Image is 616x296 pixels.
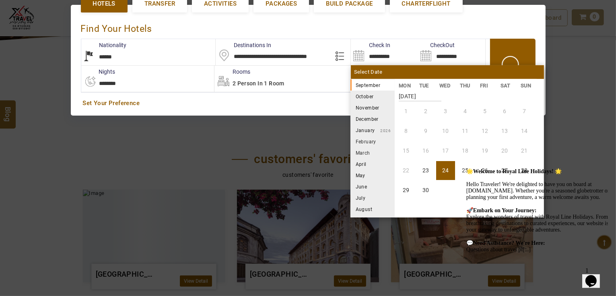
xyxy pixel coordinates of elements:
li: March [350,147,395,158]
li: Monday, 29 September 2025 [397,181,416,200]
li: December [350,113,395,124]
label: Check In [351,41,390,49]
iframe: chat widget [582,264,608,288]
li: Thursday, 25 September 2025 [456,161,475,180]
div: 🌟Welcome to Royal Line Holidays! 🌟Hello Traveler! We're delighted to have you on board at [DOMAIN... [3,3,148,88]
li: THU [455,81,476,90]
label: Nationality [81,41,127,49]
strong: Welcome to Royal Line Holidays! 🌟 [10,4,99,10]
input: Search [418,39,485,65]
div: Find Your Hotels [81,15,536,39]
li: October [350,91,395,102]
div: Select Date [351,65,544,79]
li: TUE [415,81,435,90]
li: SUN [517,81,537,90]
strong: Need Assistance? We're Here: [10,75,82,81]
span: 🌟 Hello Traveler! We're delighted to have you on board at [DOMAIN_NAME]. Whether you're a seasone... [3,4,146,88]
li: Tuesday, 23 September 2025 [416,161,435,180]
input: Search [351,39,418,65]
small: 2025 [380,83,437,88]
strong: Embark on Your Journey: [10,43,74,49]
span: 2 Person in 1 Room [233,80,284,87]
li: FRI [476,81,497,90]
li: Sunday, 28 September 2025 [515,161,534,180]
li: Friday, 26 September 2025 [476,161,494,180]
li: August [350,203,395,215]
strong: [DATE] [399,87,441,101]
small: 2026 [375,128,391,133]
label: CheckOut [418,41,455,49]
iframe: chat widget [463,165,608,260]
li: May [350,170,395,181]
li: WED [435,81,456,90]
li: September [350,79,395,91]
li: Wednesday, 24 September 2025 [436,161,455,180]
li: SAT [496,81,517,90]
label: Rooms [214,68,250,76]
label: Destinations In [216,41,271,49]
li: April [350,158,395,170]
li: Tuesday, 30 September 2025 [416,181,435,200]
li: MON [395,81,415,90]
li: July [350,192,395,203]
li: February [350,136,395,147]
li: January [350,124,395,136]
a: Set Your Preference [83,99,534,108]
li: June [350,181,395,192]
li: November [350,102,395,113]
label: nights [81,68,115,76]
li: Saturday, 27 September 2025 [495,161,514,180]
